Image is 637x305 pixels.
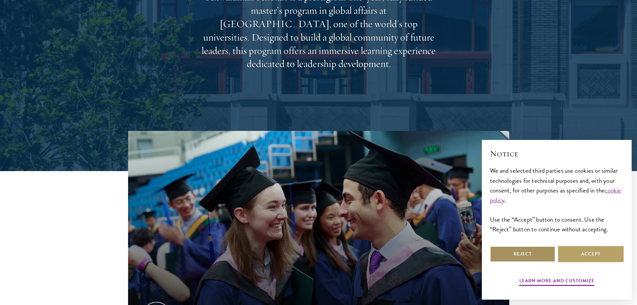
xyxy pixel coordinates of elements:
[490,166,624,234] div: We and selected third parties use cookies or similar technologies for technical purposes and, wit...
[490,246,555,262] button: Reject
[519,277,595,287] button: Learn more and customize
[490,148,624,159] h2: Notice
[490,185,621,205] a: cookie policy
[558,246,624,262] button: Accept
